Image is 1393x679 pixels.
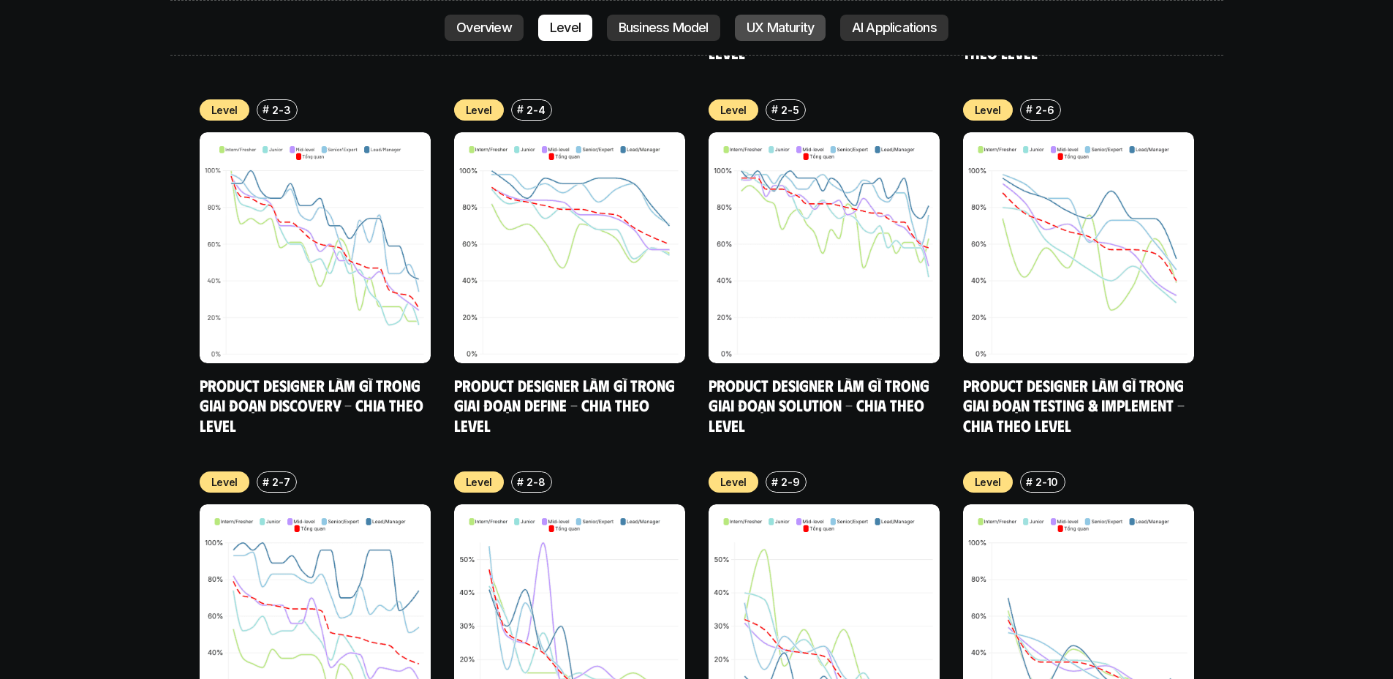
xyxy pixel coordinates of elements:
[263,104,269,115] h6: #
[200,375,427,435] a: Product Designer làm gì trong giai đoạn Discovery - Chia theo Level
[1035,474,1058,490] p: 2-10
[781,474,799,490] p: 2-9
[466,474,493,490] p: Level
[211,102,238,118] p: Level
[517,104,524,115] h6: #
[607,15,720,41] a: Business Model
[840,15,948,41] a: AI Applications
[720,474,747,490] p: Level
[720,102,747,118] p: Level
[456,20,512,35] p: Overview
[1026,477,1033,488] h6: #
[619,20,709,35] p: Business Model
[771,477,778,488] h6: #
[975,474,1002,490] p: Level
[709,375,933,435] a: Product Designer làm gì trong giai đoạn Solution - Chia theo Level
[852,20,937,35] p: AI Applications
[526,102,545,118] p: 2-4
[211,474,238,490] p: Level
[272,474,290,490] p: 2-7
[747,20,814,35] p: UX Maturity
[454,375,679,435] a: Product Designer làm gì trong giai đoạn Define - Chia theo Level
[975,102,1002,118] p: Level
[771,104,778,115] h6: #
[263,477,269,488] h6: #
[963,375,1188,435] a: Product Designer làm gì trong giai đoạn Testing & Implement - Chia theo Level
[517,477,524,488] h6: #
[526,474,545,490] p: 2-8
[445,15,524,41] a: Overview
[550,20,581,35] p: Level
[466,102,493,118] p: Level
[781,102,799,118] p: 2-5
[1035,102,1054,118] p: 2-6
[735,15,826,41] a: UX Maturity
[272,102,290,118] p: 2-3
[538,15,592,41] a: Level
[1026,104,1033,115] h6: #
